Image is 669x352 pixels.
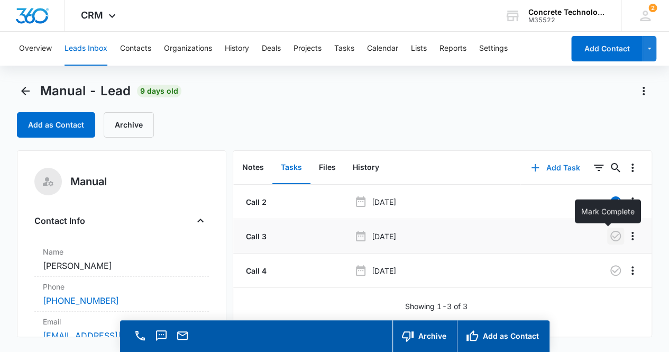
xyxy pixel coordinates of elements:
button: Files [310,151,344,184]
button: Close [192,212,209,229]
p: [DATE] [371,196,396,207]
button: Overview [19,32,52,66]
button: Notes [234,151,272,184]
span: CRM [81,10,103,21]
button: Add Task [520,155,590,180]
p: Showing 1-3 of 3 [405,301,467,312]
button: Organizations [164,32,212,66]
a: Call [133,335,148,344]
button: Actions [635,83,652,100]
button: Text [154,328,169,343]
div: notifications count [648,4,657,12]
div: account name [528,8,606,16]
button: Add Contact [571,36,643,61]
p: [DATE] [371,265,396,276]
label: Phone [43,281,201,292]
button: Tasks [272,151,310,184]
button: Filters [590,159,607,176]
div: Phone[PHONE_NUMBER] [34,277,209,312]
a: Call 3 [244,231,267,242]
div: Name[PERSON_NAME] [34,242,209,277]
div: Email[EMAIL_ADDRESS][DOMAIN_NAME] [34,312,209,347]
a: Call 4 [244,265,267,276]
button: Archive [104,112,154,138]
div: account id [528,16,606,24]
span: 2 [648,4,657,12]
span: Manual - Lead [40,83,131,99]
button: Email [175,328,190,343]
button: Tasks [334,32,354,66]
a: Text [154,335,169,344]
a: Call 2 [244,196,267,207]
button: History [344,151,388,184]
button: Leads Inbox [65,32,107,66]
label: Email [43,316,201,327]
button: Calendar [367,32,398,66]
button: Contacts [120,32,151,66]
button: Deals [262,32,281,66]
button: Overflow Menu [624,262,641,279]
button: Overflow Menu [624,193,641,210]
button: Call [133,328,148,343]
span: 9 days old [137,85,181,97]
button: Overflow Menu [624,159,641,176]
button: Reports [439,32,466,66]
button: Back [17,83,34,100]
button: Settings [479,32,508,66]
a: [PHONE_NUMBER] [43,294,119,307]
div: Mark Complete [575,200,641,223]
button: Overflow Menu [624,228,641,245]
p: [DATE] [371,231,396,242]
button: Archive [392,320,457,352]
button: Lists [411,32,427,66]
button: Add as Contact [457,320,549,352]
h4: Contact Info [34,214,85,227]
a: [EMAIL_ADDRESS][DOMAIN_NAME] [43,329,149,342]
button: Search... [607,159,624,176]
button: Projects [294,32,322,66]
a: Email [175,335,190,344]
button: History [225,32,249,66]
button: Add as Contact [17,112,95,138]
label: Name [43,246,201,257]
dd: [PERSON_NAME] [43,259,201,272]
h5: Manual [70,174,107,189]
